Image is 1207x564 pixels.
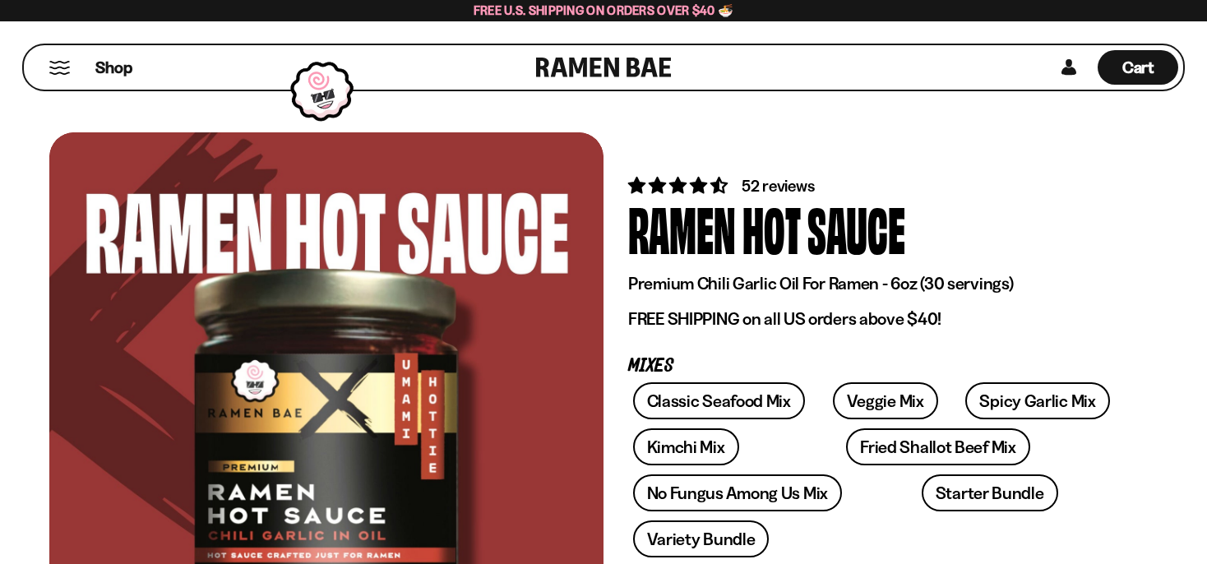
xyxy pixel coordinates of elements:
[633,474,842,511] a: No Fungus Among Us Mix
[95,57,132,79] span: Shop
[633,428,739,465] a: Kimchi Mix
[1098,45,1178,90] div: Cart
[628,175,731,196] span: 4.71 stars
[833,382,938,419] a: Veggie Mix
[965,382,1109,419] a: Spicy Garlic Mix
[807,197,905,259] div: Sauce
[49,61,71,75] button: Mobile Menu Trigger
[95,50,132,85] a: Shop
[474,2,734,18] span: Free U.S. Shipping on Orders over $40 🍜
[628,308,1133,330] p: FREE SHIPPING on all US orders above $40!
[628,273,1133,294] p: Premium Chili Garlic Oil For Ramen - 6oz (30 servings)
[742,197,801,259] div: Hot
[633,520,770,557] a: Variety Bundle
[628,197,736,259] div: Ramen
[846,428,1029,465] a: Fried Shallot Beef Mix
[633,382,805,419] a: Classic Seafood Mix
[922,474,1058,511] a: Starter Bundle
[628,358,1133,374] p: Mixes
[1122,58,1154,77] span: Cart
[742,176,814,196] span: 52 reviews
